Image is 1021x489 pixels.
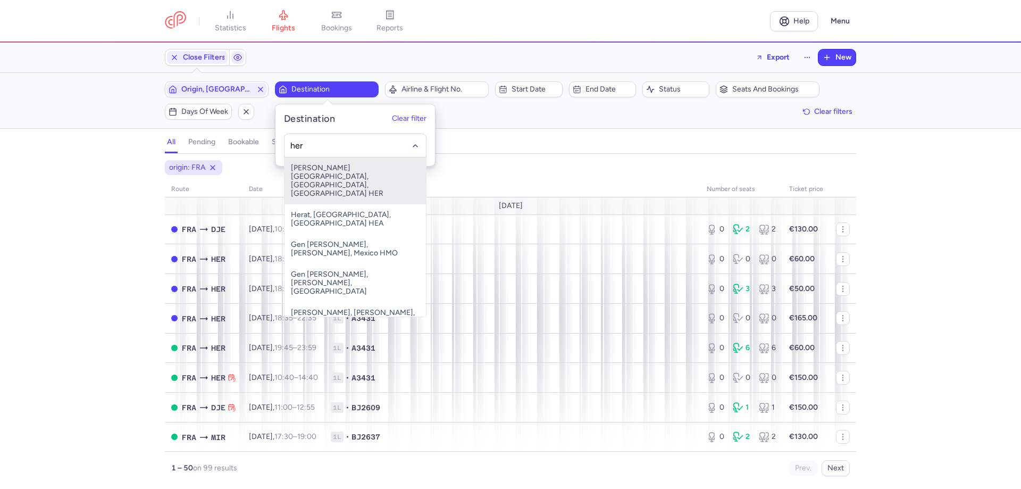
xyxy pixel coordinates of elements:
h4: all [167,137,175,147]
div: 0 [707,402,724,413]
span: HER [211,313,225,325]
span: [DATE], [249,225,317,234]
time: 10:40 [274,225,294,234]
th: Flight number [324,181,700,197]
span: Frankfurt International Airport, Frankfurt am Main, Germany [182,313,196,325]
strong: €150.00 [789,403,818,412]
button: Airline & Flight No. [385,81,489,97]
span: – [274,254,316,263]
div: 3 [733,284,750,294]
th: Ticket price [783,181,830,197]
button: Destination [275,81,379,97]
span: flights [272,23,295,33]
button: Start date [495,81,562,97]
strong: €50.00 [789,284,815,293]
h4: sold out [272,137,299,147]
span: OPEN [171,375,178,381]
div: 6 [733,343,750,353]
div: 0 [707,284,724,294]
strong: 1 – 50 [171,463,193,473]
div: 0 [707,224,724,235]
span: [DATE] [499,202,523,210]
time: 12:55 [297,403,315,412]
span: • [346,432,349,442]
div: 6 [759,343,776,353]
span: FRA [182,402,196,413]
time: 23:59 [297,343,316,352]
span: [DATE], [249,254,316,263]
span: bookings [321,23,352,33]
strong: €60.00 [789,254,815,263]
span: Frankfurt International Airport, Frankfurt am Main, Germany [182,372,196,384]
button: Export [749,49,797,66]
a: Help [770,11,818,31]
a: statistics [204,10,257,33]
span: • [346,343,349,353]
span: Status [659,85,706,94]
span: 1L [331,402,344,413]
span: Gen [PERSON_NAME], [PERSON_NAME], Mexico HMO [284,234,426,264]
span: Destination [291,85,375,94]
span: – [274,284,316,293]
div: 3 [759,284,776,294]
a: flights [257,10,310,33]
input: -searchbox [290,140,421,152]
div: 2 [759,432,776,442]
div: 1 [759,402,776,413]
span: Clear filters [814,107,852,115]
span: DJE [211,402,225,413]
th: date [242,181,324,197]
span: Herat, [GEOGRAPHIC_DATA], [GEOGRAPHIC_DATA] HEA [284,204,426,234]
time: 19:00 [297,432,316,441]
span: Habib Bourguiba, Monastir, Tunisia [211,432,225,443]
span: Export [767,53,790,61]
div: 0 [733,313,750,324]
div: 0 [759,372,776,383]
span: OPEN [171,404,178,411]
span: origin: FRA [169,162,205,173]
span: Nikos Kazantzakis Airport, Irákleion, Greece [211,283,225,295]
button: New [818,49,856,65]
span: Nikos Kazantzakis Airport, Irákleion, Greece [211,342,225,354]
span: Frankfurt International Airport, Frankfurt am Main, Germany [182,342,196,354]
button: Seats and bookings [716,81,819,97]
span: Origin, [GEOGRAPHIC_DATA] [181,85,252,94]
button: End date [569,81,636,97]
span: Start date [512,85,558,94]
span: • [346,372,349,383]
span: 1L [331,432,344,442]
a: bookings [310,10,363,33]
div: 2 [733,432,750,442]
button: Clear filter [392,115,426,123]
span: BJ2637 [352,432,380,442]
span: [PERSON_NAME][GEOGRAPHIC_DATA], [GEOGRAPHIC_DATA], [GEOGRAPHIC_DATA] HER [284,158,426,204]
div: 2 [733,224,750,235]
button: Clear filters [799,104,856,120]
span: – [274,403,315,412]
span: 1L [331,372,344,383]
div: 2 [759,224,776,235]
span: Frankfurt International Airport, Frankfurt am Main, Germany [182,253,196,265]
span: [DATE], [249,432,316,441]
span: End date [585,85,632,94]
div: 0 [707,313,724,324]
time: 18:35 [274,254,293,263]
a: CitizenPlane red outlined logo [165,11,186,31]
div: 1 [733,402,750,413]
span: statistics [215,23,246,33]
span: on 99 results [193,463,237,473]
span: [DATE], [249,313,316,322]
button: Next [822,460,850,476]
div: 0 [759,313,776,324]
span: 1L [331,343,344,353]
span: Frankfurt International Airport, Frankfurt am Main, Germany [182,283,196,295]
span: New [835,53,851,62]
strong: €165.00 [789,313,817,322]
time: 14:40 [298,373,318,382]
span: HER [211,372,225,384]
span: • [346,402,349,413]
span: OPEN [171,434,178,440]
div: 0 [733,372,750,383]
span: – [274,432,316,441]
span: [PERSON_NAME], [PERSON_NAME], [GEOGRAPHIC_DATA] MAM [284,302,426,332]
